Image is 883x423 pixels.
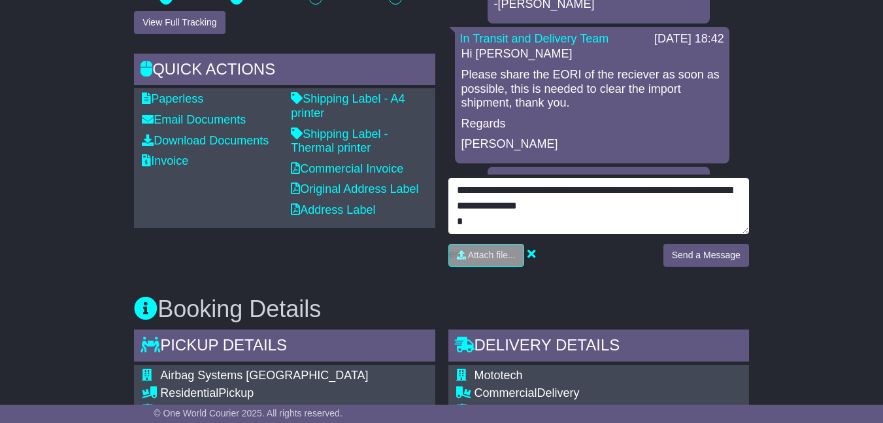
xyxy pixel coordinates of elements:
p: Please share the EORI of the reciever as soon as possible, this is needed to clear the import shi... [461,68,723,110]
span: Residential [160,386,218,399]
a: Original Address Label [291,182,418,195]
a: Shipping Label - A4 printer [291,92,405,120]
div: Delivery Details [448,330,749,365]
span: Commercial [475,386,537,399]
a: Invoice [142,154,188,167]
a: Download Documents [142,134,269,147]
div: Pickup Details [134,330,435,365]
button: Send a Message [663,244,749,267]
h3: Booking Details [134,296,749,322]
p: [PERSON_NAME] [461,137,723,152]
a: Paperless [142,92,203,105]
p: Regards [461,117,723,131]
span: © One World Courier 2025. All rights reserved. [154,408,342,418]
a: Shipping Label - Thermal printer [291,127,388,155]
span: Mototech [475,369,523,382]
span: Airbag Systems [GEOGRAPHIC_DATA] [160,369,368,382]
a: Address Label [291,203,375,216]
p: Hi [PERSON_NAME] [461,47,723,61]
button: View Full Tracking [134,11,225,34]
div: [STREET_ADDRESS] [475,403,674,418]
div: Quick Actions [134,54,435,89]
a: Email Documents [142,113,246,126]
div: Delivery [475,386,674,401]
a: In Transit and Delivery Team [460,32,609,45]
div: [DATE] 18:42 [654,32,724,46]
div: Pickup [160,386,412,401]
a: Commercial Invoice [291,162,403,175]
div: 3 The Vista Surf Side [160,403,412,418]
